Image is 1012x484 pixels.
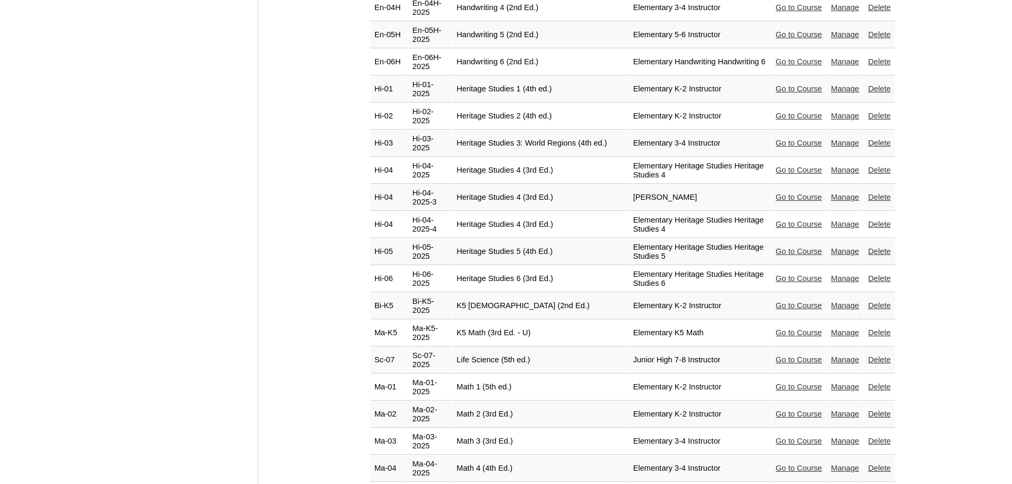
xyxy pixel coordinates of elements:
[452,239,628,265] td: Heritage Studies 5 (4th Ed.)
[370,130,408,157] td: Hi-03
[776,355,822,364] a: Go to Course
[370,49,408,75] td: En-06H
[408,455,452,482] td: Ma-04-2025
[629,184,771,211] td: [PERSON_NAME]
[868,274,890,283] a: Delete
[408,428,452,455] td: Ma-03-2025
[776,383,822,391] a: Go to Course
[776,193,822,201] a: Go to Course
[629,157,771,184] td: Elementary Heritage Studies Heritage Studies 4
[776,328,822,337] a: Go to Course
[370,184,408,211] td: Hi-04
[408,401,452,428] td: Ma-02-2025
[452,374,628,401] td: Math 1 (5th ed.)
[629,455,771,482] td: Elementary 3-4 Instructor
[408,130,452,157] td: Hi-03-2025
[831,139,859,147] a: Manage
[868,464,890,472] a: Delete
[408,293,452,319] td: Bi-K5-2025
[408,103,452,130] td: Hi-02-2025
[868,57,890,66] a: Delete
[776,301,822,310] a: Go to Course
[370,347,408,373] td: Sc-07
[370,103,408,130] td: Hi-02
[831,193,859,201] a: Manage
[452,22,628,48] td: Handwriting 5 (2nd Ed.)
[452,103,628,130] td: Heritage Studies 2 (4th ed.)
[370,293,408,319] td: Bi-K5
[452,130,628,157] td: Heritage Studies 3: World Regions (4th ed.)
[452,347,628,373] td: Life Science (5th ed.)
[831,30,859,39] a: Manage
[370,157,408,184] td: Hi-04
[370,239,408,265] td: Hi-05
[629,103,771,130] td: Elementary K-2 Instructor
[452,428,628,455] td: Math 3 (3rd Ed.)
[452,49,628,75] td: Handwriting 6 (2nd Ed.)
[868,383,890,391] a: Delete
[629,76,771,103] td: Elementary K-2 Instructor
[452,293,628,319] td: K5 [DEMOGRAPHIC_DATA] (2nd Ed.)
[408,49,452,75] td: En-06H-2025
[831,301,859,310] a: Manage
[452,76,628,103] td: Heritage Studies 1 (4th ed.)
[868,30,890,39] a: Delete
[776,112,822,120] a: Go to Course
[629,320,771,346] td: Elementary K5 Math
[370,266,408,292] td: Hi-06
[408,239,452,265] td: Hi-05-2025
[452,184,628,211] td: Heritage Studies 4 (3rd Ed.)
[408,211,452,238] td: Hi-04-2025-4
[370,76,408,103] td: Hi-01
[408,76,452,103] td: Hi-01-2025
[831,247,859,256] a: Manage
[868,328,890,337] a: Delete
[868,355,890,364] a: Delete
[868,220,890,228] a: Delete
[629,266,771,292] td: Elementary Heritage Studies Heritage Studies 6
[452,455,628,482] td: Math 4 (4th Ed.)
[831,328,859,337] a: Manage
[452,401,628,428] td: Math 2 (3rd Ed.)
[408,374,452,401] td: Ma-01-2025
[776,57,822,66] a: Go to Course
[408,320,452,346] td: Ma-K5-2025
[831,464,859,472] a: Manage
[776,30,822,39] a: Go to Course
[868,112,890,120] a: Delete
[629,130,771,157] td: Elementary 3-4 Instructor
[370,374,408,401] td: Ma-01
[370,455,408,482] td: Ma-04
[868,166,890,174] a: Delete
[831,274,859,283] a: Manage
[868,437,890,445] a: Delete
[370,211,408,238] td: Hi-04
[629,293,771,319] td: Elementary K-2 Instructor
[831,410,859,418] a: Manage
[452,266,628,292] td: Heritage Studies 6 (3rd Ed.)
[452,157,628,184] td: Heritage Studies 4 (3rd Ed.)
[831,84,859,93] a: Manage
[629,401,771,428] td: Elementary K-2 Instructor
[629,374,771,401] td: Elementary K-2 Instructor
[868,301,890,310] a: Delete
[629,211,771,238] td: Elementary Heritage Studies Heritage Studies 4
[868,139,890,147] a: Delete
[868,3,890,12] a: Delete
[629,347,771,373] td: Junior High 7-8 Instructor
[831,220,859,228] a: Manage
[831,166,859,174] a: Manage
[452,320,628,346] td: K5 Math (3rd Ed. - U)
[831,57,859,66] a: Manage
[776,220,822,228] a: Go to Course
[776,437,822,445] a: Go to Course
[408,184,452,211] td: Hi-04-2025-3
[629,428,771,455] td: Elementary 3-4 Instructor
[370,320,408,346] td: Ma-K5
[370,22,408,48] td: En-05H
[831,383,859,391] a: Manage
[776,3,822,12] a: Go to Course
[868,193,890,201] a: Delete
[452,211,628,238] td: Heritage Studies 4 (3rd Ed.)
[776,166,822,174] a: Go to Course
